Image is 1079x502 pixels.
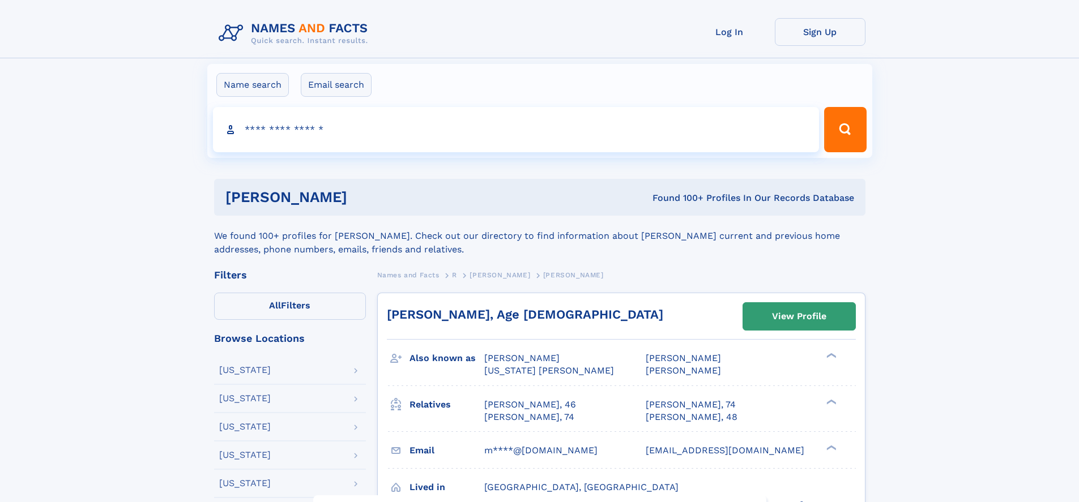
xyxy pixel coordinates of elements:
[219,479,271,488] div: [US_STATE]
[772,303,826,329] div: View Profile
[646,353,721,363] span: [PERSON_NAME]
[216,73,289,97] label: Name search
[543,271,604,279] span: [PERSON_NAME]
[824,352,837,359] div: ❯
[377,268,440,282] a: Names and Facts
[219,422,271,431] div: [US_STATE]
[225,190,500,204] h1: [PERSON_NAME]
[484,353,560,363] span: [PERSON_NAME]
[301,73,372,97] label: Email search
[410,441,484,460] h3: Email
[684,18,775,46] a: Log In
[410,395,484,414] h3: Relatives
[410,349,484,368] h3: Also known as
[219,366,271,375] div: [US_STATE]
[484,398,576,411] a: [PERSON_NAME], 46
[214,270,366,280] div: Filters
[219,450,271,460] div: [US_STATE]
[484,482,679,492] span: [GEOGRAPHIC_DATA], [GEOGRAPHIC_DATA]
[214,216,865,256] div: We found 100+ profiles for [PERSON_NAME]. Check out our directory to find information about [PERS...
[387,307,663,321] a: [PERSON_NAME], Age [DEMOGRAPHIC_DATA]
[775,18,865,46] a: Sign Up
[484,411,574,423] a: [PERSON_NAME], 74
[452,271,457,279] span: R
[743,303,855,330] a: View Profile
[500,192,854,204] div: Found 100+ Profiles In Our Records Database
[646,365,721,376] span: [PERSON_NAME]
[646,398,736,411] a: [PERSON_NAME], 74
[410,478,484,497] h3: Lived in
[214,333,366,344] div: Browse Locations
[824,444,837,451] div: ❯
[214,293,366,320] label: Filters
[213,107,820,152] input: search input
[452,268,457,282] a: R
[269,300,281,311] span: All
[824,398,837,405] div: ❯
[824,107,866,152] button: Search Button
[646,411,737,423] a: [PERSON_NAME], 48
[470,271,530,279] span: [PERSON_NAME]
[214,18,377,49] img: Logo Names and Facts
[484,365,614,376] span: [US_STATE] [PERSON_NAME]
[219,394,271,403] div: [US_STATE]
[646,445,804,456] span: [EMAIL_ADDRESS][DOMAIN_NAME]
[470,268,530,282] a: [PERSON_NAME]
